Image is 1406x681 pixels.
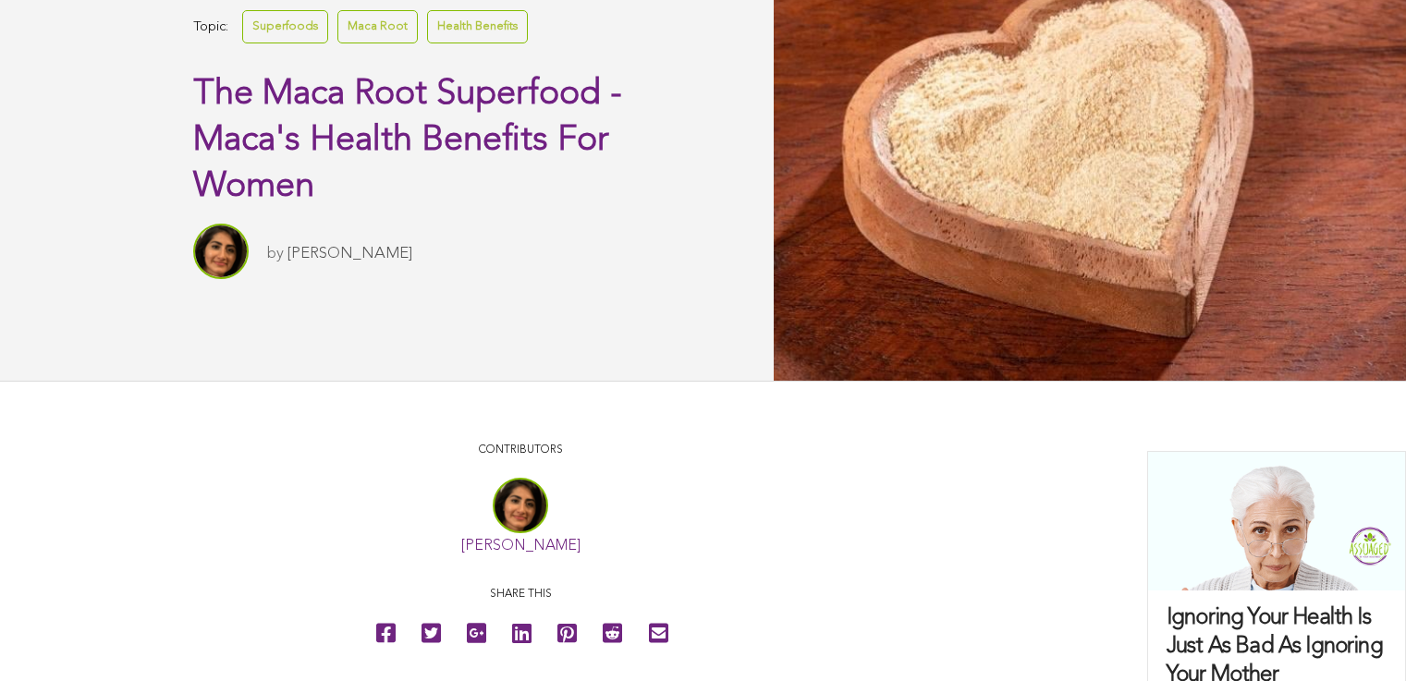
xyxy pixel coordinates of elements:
a: [PERSON_NAME] [287,246,412,261]
a: Health Benefits [427,10,528,43]
p: Share this [220,586,821,603]
a: [PERSON_NAME] [461,539,581,553]
p: CONTRIBUTORS [220,442,821,459]
a: Superfoods [242,10,328,43]
img: Sitara Darvish [193,224,249,279]
iframe: Chat Widget [1314,592,1406,681]
span: The Maca Root Superfood - Maca's Health Benefits For Women [193,77,622,204]
a: Maca Root [337,10,418,43]
span: Topic: [193,15,228,40]
span: by [267,246,284,261]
